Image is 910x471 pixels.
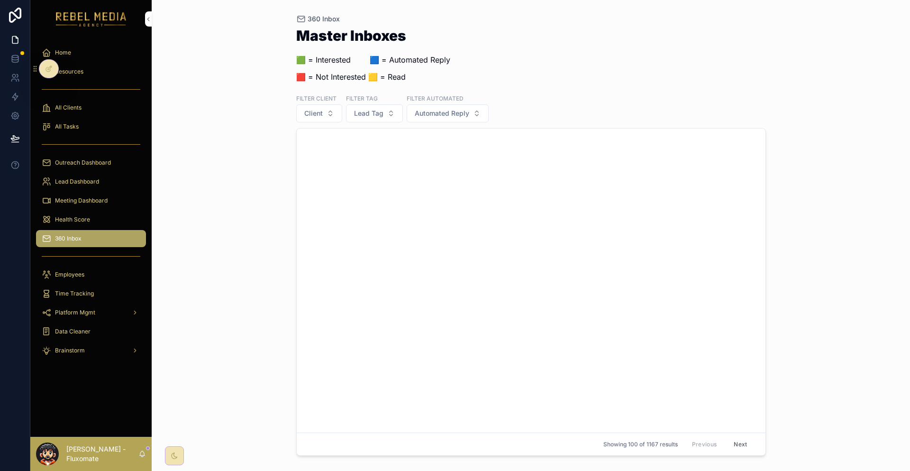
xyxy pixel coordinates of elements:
[36,192,146,209] a: Meeting Dashboard
[36,99,146,116] a: All Clients
[354,109,383,118] span: Lead Tag
[296,14,340,24] a: 360 Inbox
[36,285,146,302] a: Time Tracking
[308,14,340,24] span: 360 Inbox
[55,328,91,335] span: Data Cleaner
[36,173,146,190] a: Lead Dashboard
[727,437,754,452] button: Next
[36,44,146,61] a: Home
[415,109,469,118] span: Automated Reply
[55,104,82,111] span: All Clients
[55,290,94,297] span: Time Tracking
[603,441,678,448] span: Showing 100 of 1167 results
[55,216,90,223] span: Health Score
[407,104,489,122] button: Select Button
[55,178,99,185] span: Lead Dashboard
[55,271,84,278] span: Employees
[36,304,146,321] a: Platform Mgmt
[36,154,146,171] a: Outreach Dashboard
[30,38,152,370] div: scrollable content
[296,54,450,65] p: 🟩 = Interested ‎ ‎ ‎ ‎ ‎ ‎‎ ‎ 🟦 = Automated Reply
[36,323,146,340] a: Data Cleaner
[296,71,450,83] p: 🟥 = Not Interested 🟨 = Read
[55,235,82,242] span: 360 Inbox
[296,104,342,122] button: Select Button
[55,49,71,56] span: Home
[296,94,337,102] label: Filter Client
[304,109,323,118] span: Client
[36,63,146,80] a: Resources
[36,118,146,135] a: All Tasks
[55,159,111,166] span: Outreach Dashboard
[346,94,378,102] label: Filter Tag
[36,266,146,283] a: Employees
[66,444,138,463] p: [PERSON_NAME] - Fluxomate
[36,230,146,247] a: 360 Inbox
[55,123,79,130] span: All Tasks
[296,28,450,43] h1: Master Inboxes
[36,211,146,228] a: Health Score
[55,197,108,204] span: Meeting Dashboard
[55,309,95,316] span: Platform Mgmt
[407,94,464,102] label: Filter Automated
[56,11,127,27] img: App logo
[55,68,83,75] span: Resources
[346,104,403,122] button: Select Button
